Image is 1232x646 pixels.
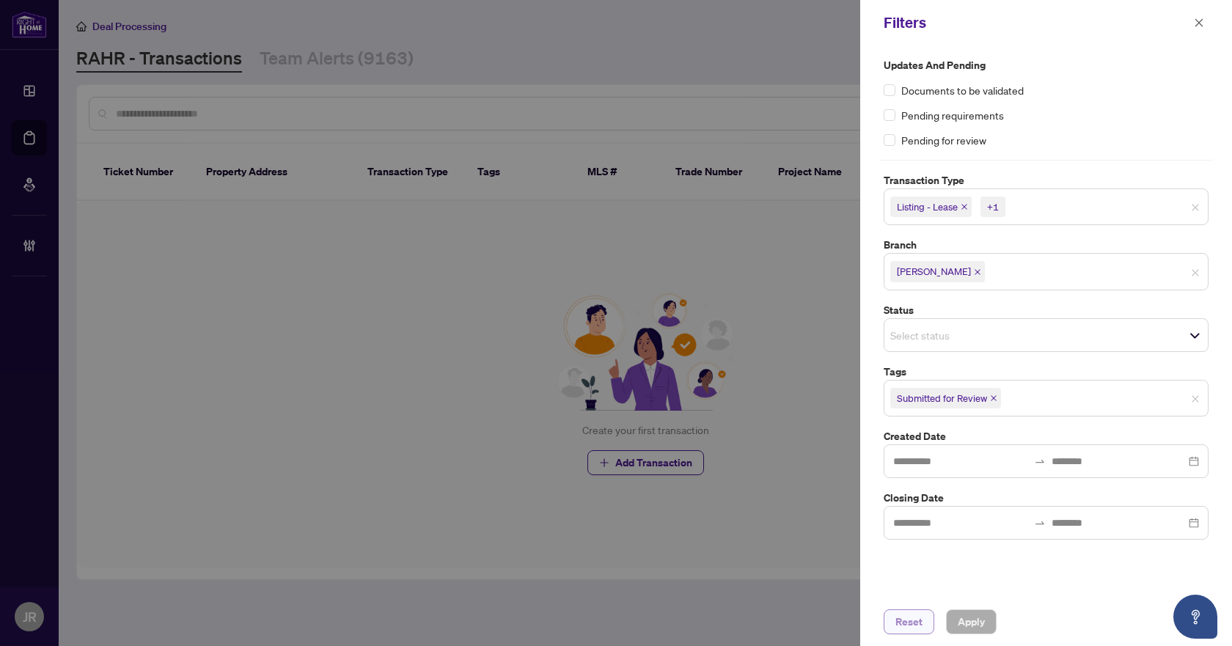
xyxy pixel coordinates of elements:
span: to [1034,517,1046,529]
button: Apply [946,609,997,634]
label: Created Date [884,428,1209,444]
span: Listing - Lease [890,197,972,217]
span: close [1191,268,1200,277]
span: close [990,394,997,402]
span: Submitted for Review [897,391,987,405]
span: close [1191,394,1200,403]
label: Transaction Type [884,172,1209,188]
div: +1 [987,199,999,214]
label: Closing Date [884,490,1209,506]
span: close [974,268,981,276]
span: close [961,203,968,210]
span: Documents to be validated [901,82,1024,98]
span: to [1034,455,1046,467]
label: Status [884,302,1209,318]
label: Updates and Pending [884,57,1209,73]
span: Reset [895,610,923,634]
div: Filters [884,12,1189,34]
span: swap-right [1034,517,1046,529]
span: Pending for review [901,132,986,148]
span: close [1194,18,1204,28]
span: Vaughan [890,261,985,282]
span: Submitted for Review [890,388,1001,408]
button: Open asap [1173,595,1217,639]
span: Pending requirements [901,107,1004,123]
label: Tags [884,364,1209,380]
span: Listing - Lease [897,199,958,214]
button: Reset [884,609,934,634]
span: [PERSON_NAME] [897,264,971,279]
label: Branch [884,237,1209,253]
span: swap-right [1034,455,1046,467]
span: close [1191,203,1200,212]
